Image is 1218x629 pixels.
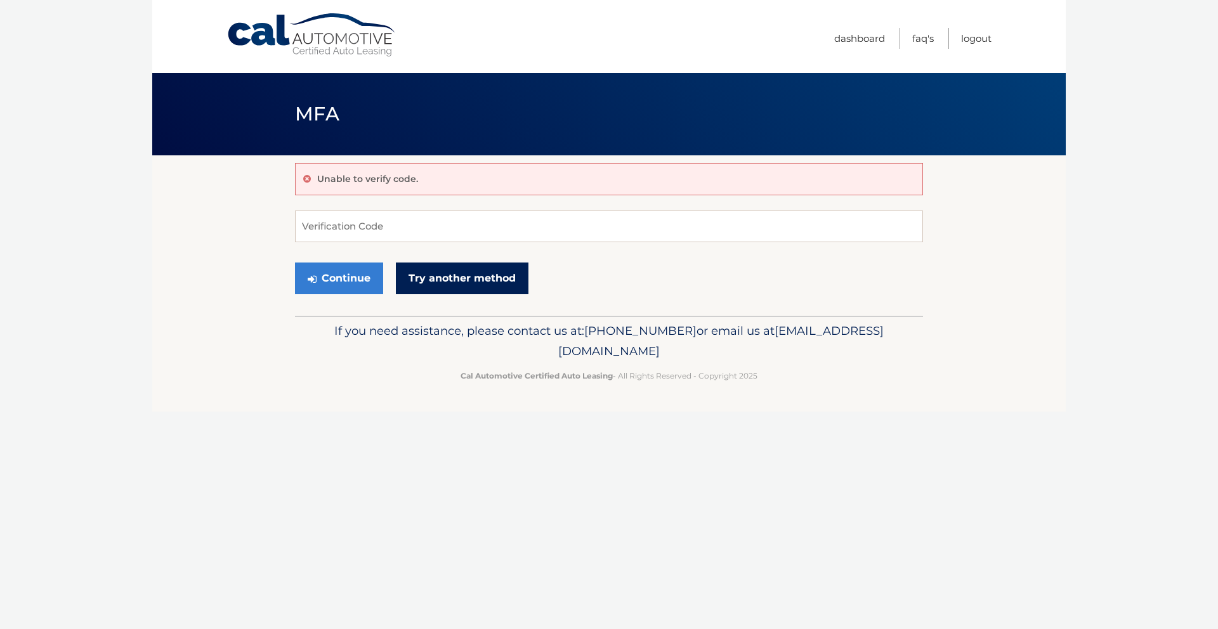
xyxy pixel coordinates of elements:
a: Logout [961,28,992,49]
a: Dashboard [834,28,885,49]
span: [EMAIL_ADDRESS][DOMAIN_NAME] [558,323,884,358]
span: [PHONE_NUMBER] [584,323,697,338]
a: Cal Automotive [226,13,398,58]
p: Unable to verify code. [317,173,418,185]
a: Try another method [396,263,528,294]
input: Verification Code [295,211,923,242]
span: MFA [295,102,339,126]
p: - All Rights Reserved - Copyright 2025 [303,369,915,382]
button: Continue [295,263,383,294]
a: FAQ's [912,28,934,49]
strong: Cal Automotive Certified Auto Leasing [461,371,613,380]
p: If you need assistance, please contact us at: or email us at [303,321,915,361]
